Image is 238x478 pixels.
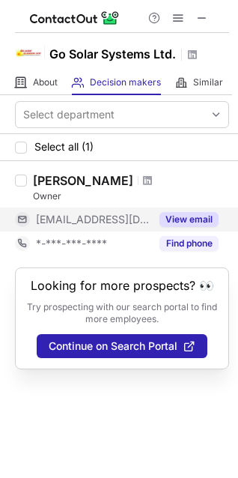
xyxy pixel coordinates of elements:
[49,45,176,63] h1: Go Solar Systems Ltd.
[193,76,223,88] span: Similar
[31,279,214,292] header: Looking for more prospects? 👀
[37,334,207,358] button: Continue on Search Portal
[33,76,58,88] span: About
[26,301,218,325] p: Try prospecting with our search portal to find more employees.
[30,9,120,27] img: ContactOut v5.3.10
[159,236,219,251] button: Reveal Button
[34,141,94,153] span: Select all (1)
[15,37,45,67] img: 9ce04c8a3695c82e887375dd37f56d05
[23,107,115,122] div: Select department
[49,340,177,352] span: Continue on Search Portal
[159,212,219,227] button: Reveal Button
[90,76,161,88] span: Decision makers
[33,190,229,203] div: Owner
[33,173,133,188] div: [PERSON_NAME]
[36,213,150,226] span: [EMAIL_ADDRESS][DOMAIN_NAME]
